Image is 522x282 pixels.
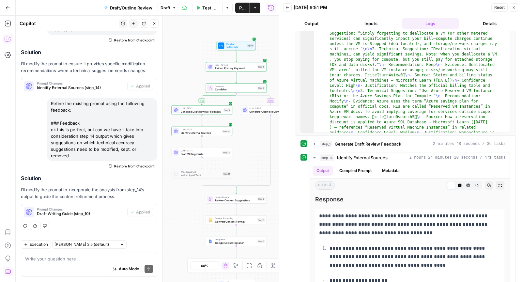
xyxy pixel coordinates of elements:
button: Applied [127,82,153,90]
g: Edge from step_14 to step_10 [201,136,203,147]
span: LLM · GPT-5 [249,107,290,110]
span: Identify External Sources [337,154,388,161]
span: Workflow [226,42,245,46]
span: Execution [30,242,48,247]
div: Write Liquid TextWrite Liquid TextStep 11 [171,169,232,179]
div: Step 2 [257,197,265,201]
div: Step 5 [257,218,265,222]
span: Draft Writing Guide (step_10) [37,211,125,217]
span: LLM · GPT-4.1 [215,64,256,67]
button: 2 minutes 48 seconds / 36 tasks [310,139,510,149]
button: Publish [235,3,250,13]
div: Format JSONFormat JSONStep 6 [206,258,267,267]
p: I'll modify the prompt to ensure it provides specific modification recommendations when a technic... [21,60,157,74]
button: Draft/Outline Review [100,3,156,13]
span: Extract Primary Keyword [215,66,256,70]
span: Prompt Changes [37,208,125,211]
button: Output [313,166,333,176]
div: Human ReviewReview Content SuggestionsStep 2 [206,194,267,204]
span: Condition [215,85,256,88]
div: Inputs [247,44,254,47]
g: Edge from step_7 to step_1 [201,93,236,105]
span: Set Inputs [226,45,245,49]
span: 2 hours 24 minutes 20 seconds / 471 tasks [409,155,506,161]
img: Instagram%20post%20-%201%201.png [208,239,212,243]
span: Generate Outline Review Feedback [249,109,290,113]
span: Convert Content Format [215,220,256,224]
span: 2 minutes 48 seconds / 36 tasks [433,141,506,147]
span: LLM · GPT-5 [181,107,222,110]
g: Edge from step_2 to step_5 [236,203,237,215]
span: 60% [201,263,208,268]
span: Draft Writing Guide [181,152,221,156]
span: Reset [494,5,505,10]
button: Test Workflow [192,3,223,13]
div: LLM · GPT-4.1Extract Primary KeywordStep 4 [206,62,267,71]
span: Publish [239,5,246,11]
button: Reset [491,3,508,12]
span: Test Workflow [202,5,219,11]
g: Edge from step_4 to step_7 [236,71,237,83]
button: Output [283,18,340,29]
div: Refine the existing prompt using the following feedback: ### Feedback ok this is perfect, but can... [47,98,157,161]
span: Write Liquid Text [181,170,221,174]
span: Generate Draft Review Feedback [335,141,401,147]
button: Inputs [343,18,399,29]
button: Auto Mode [110,265,142,273]
div: Step 14 [222,130,231,133]
p: I'll modify the prompt to incorporate the analysis from step_14's output to guide the content ref... [21,186,157,200]
button: Details [461,18,518,29]
button: Metadata [378,166,404,176]
span: Generate Draft Review Feedback [181,109,222,113]
div: Step 10 [222,151,230,154]
g: Edge from step_11 to step_7-conditional-end [202,178,236,187]
span: Applied [136,209,150,215]
span: Condition [215,87,256,91]
span: object [315,181,335,190]
g: Edge from start to step_4 [236,50,237,62]
div: Step 4 [257,65,265,69]
g: Edge from step_7 to step_8 [236,93,271,105]
g: Edge from step_5 to step_3 [236,225,237,236]
span: Identify External Sources (step_14) [37,85,125,91]
g: Edge from step_3 to step_6 [236,246,237,257]
span: LLM · GPT-5 [181,128,221,131]
g: Edge from step_1 to step_14 [201,115,203,126]
button: Compiled Prompt [335,166,376,176]
span: Integration [215,238,256,241]
div: LLM · GPT-4.1Draft Writing GuideStep 10 [171,148,232,157]
span: Draft [161,5,170,11]
div: LLM · GPT-5Generate Outline Review Feedback [240,105,301,115]
g: Edge from step_8 to step_7-conditional-end [236,115,270,187]
span: Restore from Checkpoint [114,164,155,169]
g: Edge from step_10 to step_11 [201,157,203,168]
span: Content Processing [215,217,256,220]
span: Write Liquid Text [181,173,221,177]
span: step_14 [320,154,334,161]
input: Claude Sonnet 3.5 (default) [54,241,117,248]
div: Content ProcessingConvert Content FormatStep 5 [206,215,267,225]
h2: Solution [21,49,157,55]
button: Draft [158,4,179,12]
g: Edge from step_6 to end [236,267,237,278]
span: Prompt Changes [37,82,125,85]
div: Step 1 [223,108,231,112]
div: IntegrationGoogle Docs IntegrationStep 3 [206,237,267,246]
div: LLM · GPT-5Generate Draft Review FeedbackStep 1 [171,105,232,115]
button: Applied [127,208,153,216]
div: Copilot [20,20,117,27]
span: Response [315,195,504,204]
span: Draft/Outline Review [110,5,152,11]
span: Restore from Checkpoint [114,38,155,43]
g: Edge from step_7-conditional-end to step_2 [236,186,237,194]
div: Step 11 [223,172,230,176]
button: Execution [21,240,51,249]
div: ConditionConditionStep 7 [206,83,267,93]
div: Step 3 [257,240,265,243]
div: Step 7 [257,86,265,90]
span: Review Content Suggestions [215,198,256,202]
span: Identify External Sources [181,131,221,135]
div: LLM · GPT-5Identify External SourcesStep 14 [171,127,232,136]
button: Restore from Checkpoint [106,162,157,170]
div: WorkflowSet InputsInputs [206,41,267,50]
